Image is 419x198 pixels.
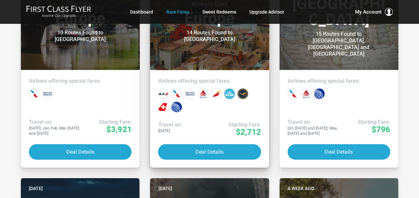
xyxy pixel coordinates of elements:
[198,88,208,99] div: Delta Airlines
[26,5,91,19] a: First Class FlyerAnyone Can Upgrade
[171,102,182,112] div: United
[158,1,261,26] h3: Europe
[184,88,195,99] div: British Airways
[42,88,53,99] div: British Airways
[288,144,390,160] button: Deal Details
[29,1,131,26] h3: Europe
[158,102,169,112] div: Swiss
[314,88,325,99] div: United
[288,78,390,84] h4: Airlines offering special fares:
[202,6,236,18] a: Sweet Redeems
[26,5,91,12] img: First Class Flyer
[224,88,235,99] div: KLM
[301,88,311,99] div: Delta Airlines
[288,88,298,99] div: American Airlines
[171,88,182,99] div: American Airlines
[211,88,222,99] div: Iberia
[29,78,131,84] h4: Airlines offering special fares:
[29,185,43,192] time: [DATE]
[158,78,261,84] h4: Airlines offering special fares:
[249,6,284,18] a: Upgrade Advisor
[29,88,39,99] div: American Airlines
[166,6,189,18] a: Rare Fares
[297,31,380,57] div: 15 Routes Found to [GEOGRAPHIC_DATA], [GEOGRAPHIC_DATA] and [GEOGRAPHIC_DATA]
[26,14,91,18] small: Anyone Can Upgrade
[355,8,382,16] span: My Account
[158,185,172,192] time: [DATE]
[130,6,153,18] a: Dashboard
[168,29,251,43] div: 14 Routes Found to [GEOGRAPHIC_DATA]
[39,29,122,43] div: 10 Routes Found to [GEOGRAPHIC_DATA]
[355,8,393,16] button: My Account
[29,144,131,160] button: Deal Details
[158,88,169,99] div: Air France
[237,88,248,99] div: Lufthansa
[288,185,314,192] time: A week ago
[158,144,261,160] button: Deal Details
